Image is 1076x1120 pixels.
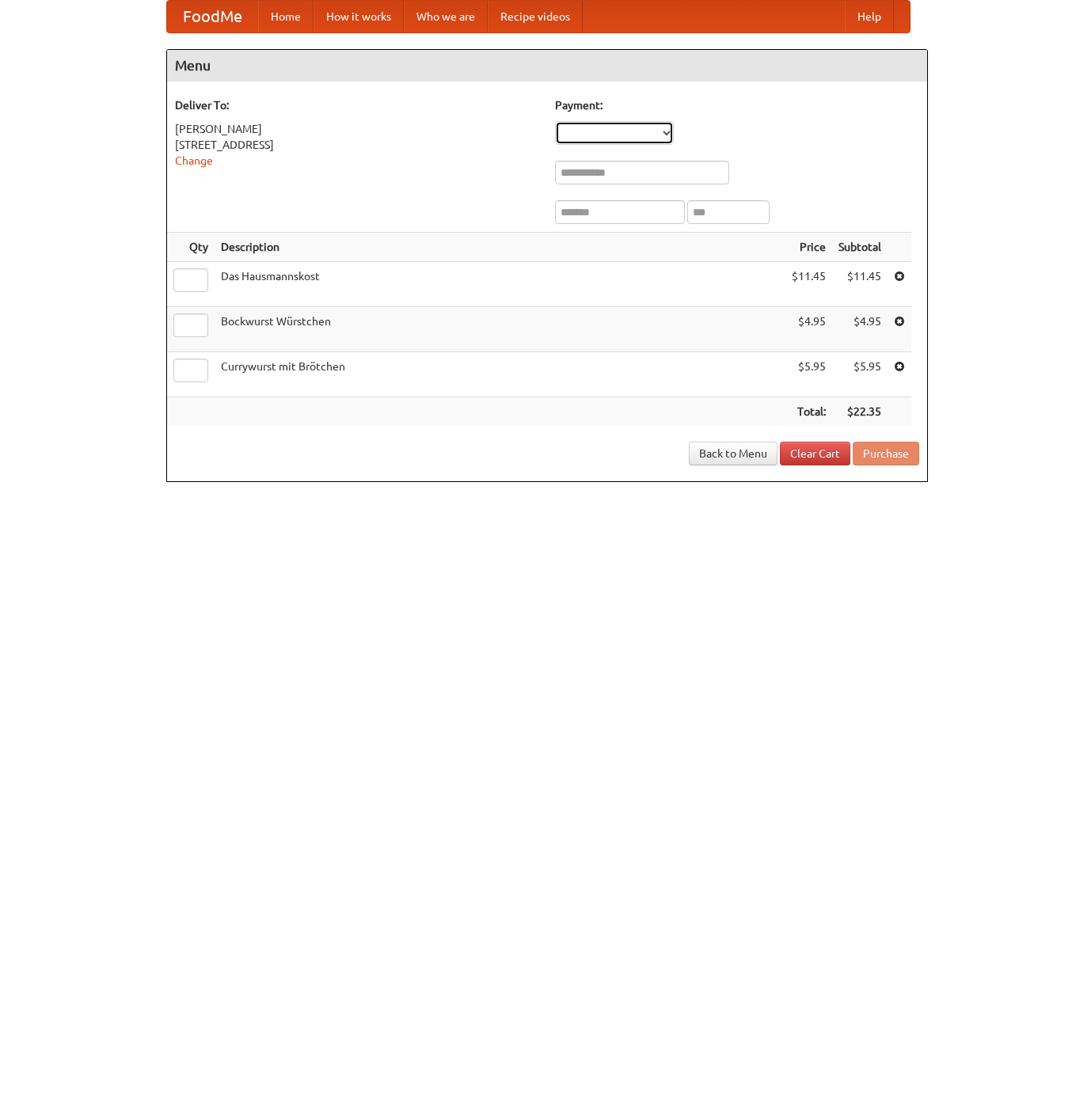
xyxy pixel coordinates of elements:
[215,262,785,307] td: Das Hausmannskost
[175,137,539,153] div: [STREET_ADDRESS]
[832,233,888,262] th: Subtotal
[785,233,832,262] th: Price
[853,442,919,465] button: Purchase
[832,352,888,397] td: $5.95
[555,97,919,113] h5: Payment:
[215,352,785,397] td: Currywurst mit Brötchen
[175,121,539,137] div: [PERSON_NAME]
[488,1,583,32] a: Recipe videos
[832,397,888,427] th: $22.35
[167,1,258,32] a: FoodMe
[314,1,404,32] a: How it works
[215,233,785,262] th: Description
[258,1,314,32] a: Home
[215,307,785,352] td: Bockwurst Würstchen
[167,50,927,82] h4: Menu
[832,262,888,307] td: $11.45
[785,352,832,397] td: $5.95
[175,97,539,113] h5: Deliver To:
[175,154,213,167] a: Change
[689,442,778,465] a: Back to Menu
[845,1,894,32] a: Help
[785,397,832,427] th: Total:
[785,307,832,352] td: $4.95
[780,442,850,465] a: Clear Cart
[167,233,215,262] th: Qty
[785,262,832,307] td: $11.45
[404,1,488,32] a: Who we are
[832,307,888,352] td: $4.95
